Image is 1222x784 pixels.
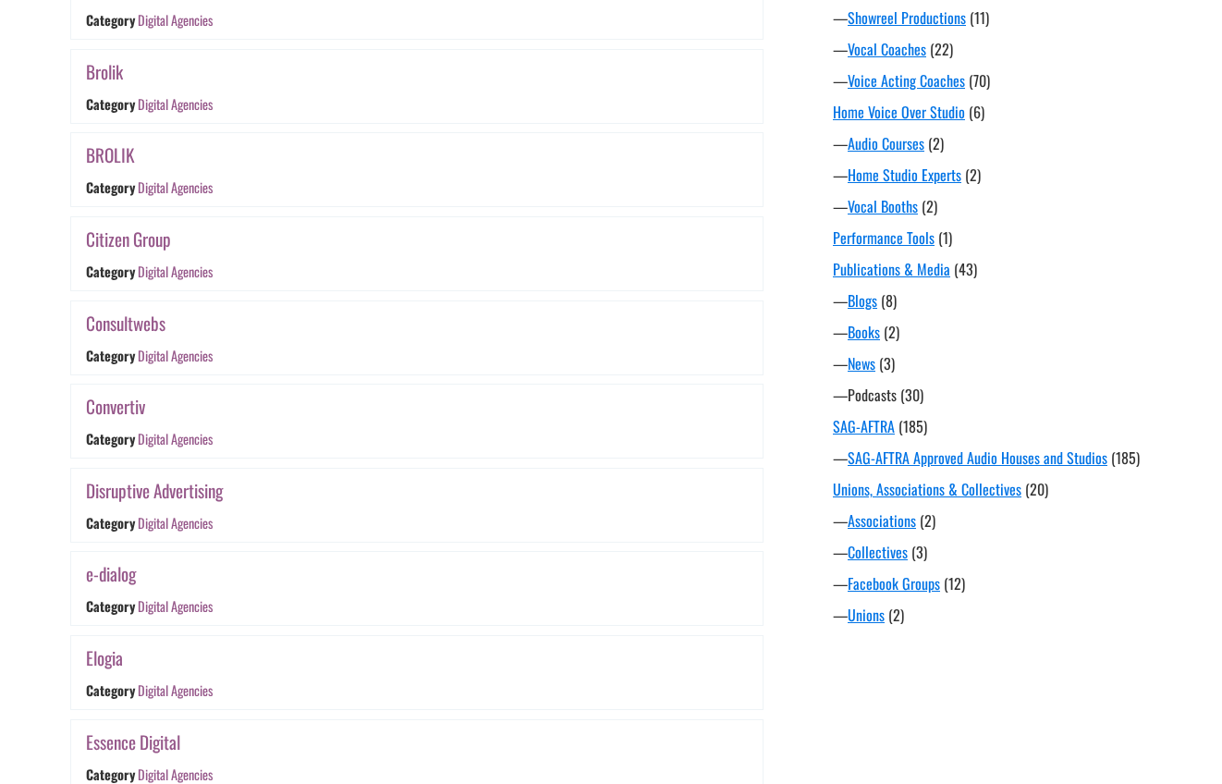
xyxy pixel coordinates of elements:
a: Facebook Groups [848,572,940,594]
a: Essence Digital [86,729,180,755]
a: Books [848,321,880,343]
a: Unions, Associations & Collectives [833,478,1021,500]
div: — [833,132,1166,154]
div: — [833,164,1166,186]
span: (185) [1111,447,1140,469]
a: Home Voice Over Studio [833,101,965,123]
span: (2) [928,132,944,154]
div: — [833,509,1166,532]
span: (11) [970,6,989,29]
a: Digital Agencies [138,178,213,198]
a: Podcasts [848,384,897,406]
a: Showreel Productions [848,6,966,29]
div: — [833,447,1166,469]
div: Category [86,346,135,365]
a: Digital Agencies [138,94,213,114]
span: (12) [944,572,965,594]
div: Category [86,765,135,784]
div: — [833,541,1166,563]
a: Audio Courses [848,132,924,154]
span: (1) [938,227,952,249]
span: (3) [879,352,895,374]
a: e-dialog [86,560,136,587]
span: (2) [884,321,899,343]
a: BROLIK [86,141,135,168]
a: Vocal Coaches [848,38,926,60]
span: (20) [1025,478,1048,500]
span: (2) [920,509,935,532]
div: — [833,289,1166,312]
span: (3) [911,541,927,563]
a: Convertiv [86,393,145,420]
div: — [833,352,1166,374]
a: Digital Agencies [138,680,213,700]
span: (70) [969,69,990,92]
a: Home Studio Experts [848,164,961,186]
div: Category [86,513,135,533]
a: Voice Acting Coaches [848,69,965,92]
a: Digital Agencies [138,765,213,784]
div: Category [86,10,135,30]
a: Citizen Group [86,226,171,252]
a: Publications & Media [833,258,950,280]
span: (30) [900,384,923,406]
div: — [833,6,1166,29]
a: Disruptive Advertising [86,477,223,504]
span: (2) [888,604,904,626]
a: Collectives [848,541,908,563]
span: (43) [954,258,977,280]
a: Digital Agencies [138,513,213,533]
div: Category [86,680,135,700]
a: Performance Tools [833,227,935,249]
a: SAG-AFTRA [833,415,895,437]
a: Elogia [86,644,123,671]
span: (6) [969,101,984,123]
a: Blogs [848,289,877,312]
a: Vocal Booths [848,195,918,217]
div: — [833,321,1166,343]
div: — [833,38,1166,60]
div: — [833,604,1166,626]
a: Digital Agencies [138,346,213,365]
div: — [833,384,1166,406]
a: Consultwebs [86,310,165,337]
div: — [833,69,1166,92]
a: Digital Agencies [138,262,213,281]
div: — [833,572,1166,594]
div: Category [86,178,135,198]
a: Digital Agencies [138,10,213,30]
a: SAG-AFTRA Approved Audio Houses and Studios [848,447,1107,469]
a: News [848,352,875,374]
div: Category [86,597,135,617]
a: Brolik [86,58,123,85]
div: Category [86,94,135,114]
div: Category [86,262,135,281]
span: (2) [922,195,937,217]
span: (22) [930,38,953,60]
a: Unions [848,604,885,626]
a: Digital Agencies [138,429,213,448]
span: (185) [898,415,927,437]
a: Associations [848,509,916,532]
a: Digital Agencies [138,597,213,617]
div: — [833,195,1166,217]
span: (2) [965,164,981,186]
div: Category [86,429,135,448]
span: (8) [881,289,897,312]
